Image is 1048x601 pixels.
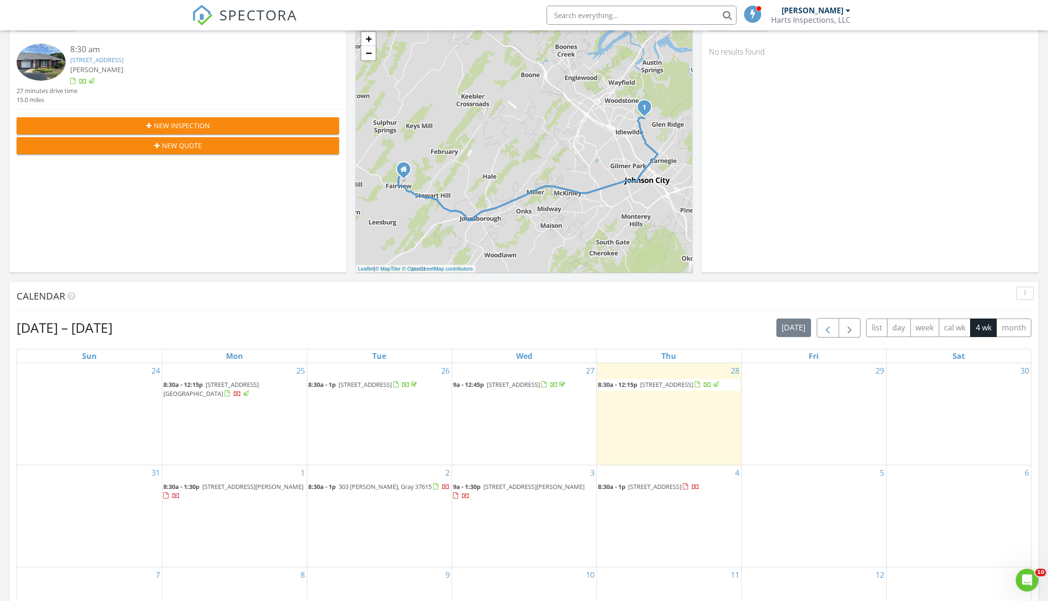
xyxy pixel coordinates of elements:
td: Go to September 4, 2025 [596,465,741,567]
a: [STREET_ADDRESS] [70,56,123,64]
div: 8:30 am [70,44,312,56]
button: New Inspection [17,117,339,134]
span: [STREET_ADDRESS] [487,380,540,389]
a: 8:30a - 12:15p [STREET_ADDRESS] [598,379,740,391]
a: Thursday [660,349,678,363]
td: Go to August 25, 2025 [162,363,307,465]
a: 9a - 1:30p [STREET_ADDRESS][PERSON_NAME] [453,481,595,502]
span: [PERSON_NAME] [70,65,123,74]
div: No results found [702,39,1039,65]
a: Tuesday [370,349,388,363]
a: 8:30a - 1p 303 [PERSON_NAME], Gray 37615 [308,481,451,493]
a: 9a - 12:45p [STREET_ADDRESS] [453,380,567,389]
span: 8:30a - 12:15p [163,380,203,389]
a: Go to August 25, 2025 [294,363,307,378]
td: Go to August 30, 2025 [886,363,1031,465]
a: Go to September 3, 2025 [588,465,596,480]
span: [STREET_ADDRESS][GEOGRAPHIC_DATA] [163,380,259,398]
a: 8:30a - 1p [STREET_ADDRESS] [598,481,740,493]
a: Saturday [951,349,967,363]
button: day [887,319,911,337]
a: SPECTORA [192,13,297,33]
span: 8:30a - 1p [598,482,625,491]
span: Calendar [17,290,65,302]
td: Go to August 26, 2025 [307,363,452,465]
a: 9a - 1:30p [STREET_ADDRESS][PERSON_NAME] [453,482,585,500]
div: [PERSON_NAME] [782,6,843,15]
a: 8:30a - 1p [STREET_ADDRESS] [308,379,451,391]
button: Next [839,318,861,338]
a: Go to August 24, 2025 [150,363,162,378]
img: 9362896%2Fcover_photos%2FZ0URmU7FwG7iVHdCaFmD%2Fsmall.jpg [17,44,66,80]
a: Go to September 12, 2025 [874,567,886,582]
iframe: Intercom live chat [1016,569,1039,592]
a: Go to August 31, 2025 [150,465,162,480]
span: New Inspection [154,121,210,131]
a: 8:30a - 1p [STREET_ADDRESS] [598,482,699,491]
span: 8:30a - 1p [308,482,336,491]
div: 2425 E Lakeview Dr, Johnson City, TN 37601 [644,107,650,113]
a: Go to September 10, 2025 [584,567,596,582]
a: Zoom out [361,46,376,60]
div: 15.0 miles [17,95,77,104]
td: Go to August 24, 2025 [17,363,162,465]
a: Go to September 9, 2025 [444,567,452,582]
span: SPECTORA [219,5,297,25]
a: Go to August 26, 2025 [439,363,452,378]
h2: [DATE] – [DATE] [17,318,113,337]
a: Go to September 5, 2025 [878,465,886,480]
span: 8:30a - 12:15p [598,380,637,389]
span: [STREET_ADDRESS] [640,380,693,389]
div: 27 minutes drive time [17,86,77,95]
span: [STREET_ADDRESS][PERSON_NAME] [202,482,303,491]
a: Go to August 28, 2025 [729,363,741,378]
a: 8:30 am [STREET_ADDRESS] [PERSON_NAME] 27 minutes drive time 15.0 miles [17,44,339,104]
button: Previous [817,318,839,338]
td: Go to September 5, 2025 [741,465,886,567]
a: Leaflet [358,266,374,272]
span: [STREET_ADDRESS] [339,380,392,389]
span: 8:30a - 1:30p [163,482,199,491]
span: 303 [PERSON_NAME], Gray 37615 [339,482,432,491]
button: month [996,319,1031,337]
button: [DATE] [776,319,811,337]
i: 1 [642,104,646,111]
a: 8:30a - 1:30p [STREET_ADDRESS][PERSON_NAME] [163,481,306,502]
a: Monday [224,349,245,363]
a: Wednesday [514,349,534,363]
button: week [910,319,939,337]
span: 9a - 1:30p [453,482,481,491]
td: Go to September 1, 2025 [162,465,307,567]
span: 10 [1035,569,1046,576]
span: [STREET_ADDRESS][PERSON_NAME] [483,482,585,491]
div: | [356,265,475,273]
a: Go to September 8, 2025 [299,567,307,582]
a: 9a - 12:45p [STREET_ADDRESS] [453,379,595,391]
a: Go to September 11, 2025 [729,567,741,582]
a: Go to August 29, 2025 [874,363,886,378]
a: © MapTiler [375,266,401,272]
a: Zoom in [361,32,376,46]
div: 176 Horseshoe Bend Road, Jonesborough TN. 37659 [404,169,409,175]
span: [STREET_ADDRESS] [628,482,681,491]
td: Go to September 3, 2025 [452,465,596,567]
a: 8:30a - 1p [STREET_ADDRESS] [308,380,419,389]
span: 9a - 12:45p [453,380,484,389]
td: Go to September 2, 2025 [307,465,452,567]
button: list [866,319,887,337]
input: Search everything... [547,6,736,25]
span: 8:30a - 1p [308,380,336,389]
a: Go to September 7, 2025 [154,567,162,582]
button: 4 wk [970,319,997,337]
a: Go to August 30, 2025 [1019,363,1031,378]
a: Friday [807,349,821,363]
a: Go to September 13, 2025 [1019,567,1031,582]
a: 8:30a - 12:15p [STREET_ADDRESS][GEOGRAPHIC_DATA] [163,379,306,400]
a: Go to September 4, 2025 [733,465,741,480]
a: 8:30a - 1:30p [STREET_ADDRESS][PERSON_NAME] [163,482,303,500]
img: The Best Home Inspection Software - Spectora [192,5,213,26]
a: 8:30a - 1p 303 [PERSON_NAME], Gray 37615 [308,482,450,491]
td: Go to September 6, 2025 [886,465,1031,567]
span: New Quote [162,141,202,150]
td: Go to August 29, 2025 [741,363,886,465]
